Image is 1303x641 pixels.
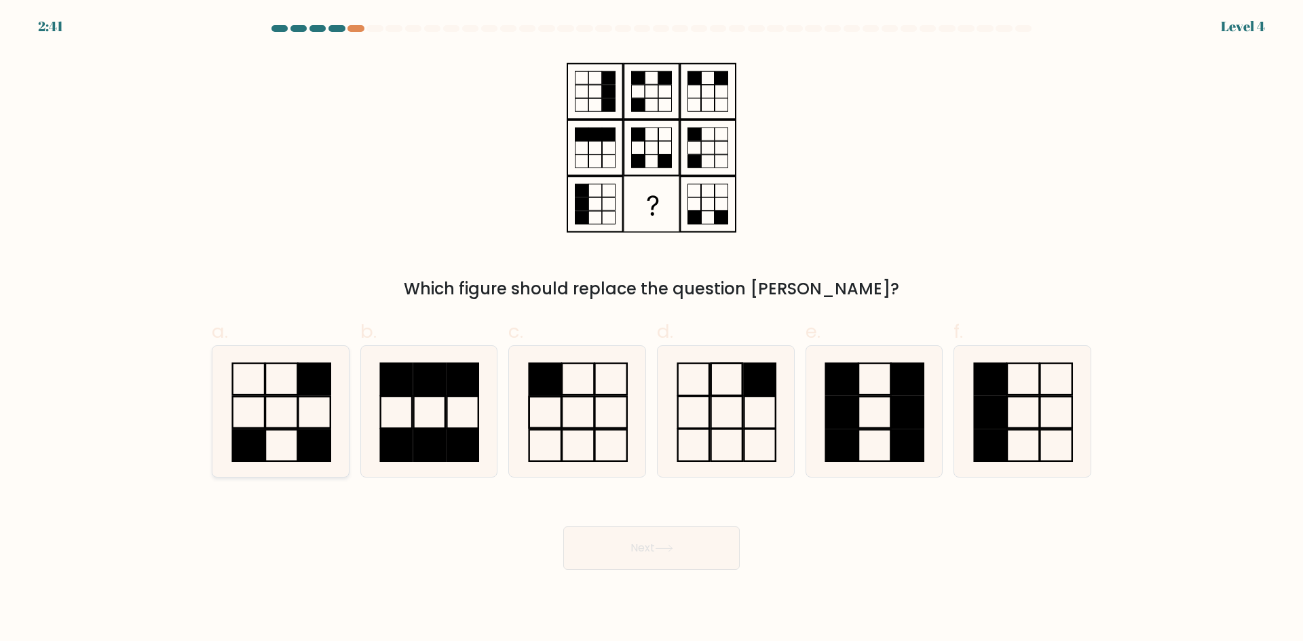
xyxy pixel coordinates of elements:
[657,318,673,345] span: d.
[563,526,740,570] button: Next
[360,318,377,345] span: b.
[212,318,228,345] span: a.
[953,318,963,345] span: f.
[38,16,63,37] div: 2:41
[806,318,820,345] span: e.
[220,277,1083,301] div: Which figure should replace the question [PERSON_NAME]?
[1221,16,1265,37] div: Level 4
[508,318,523,345] span: c.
